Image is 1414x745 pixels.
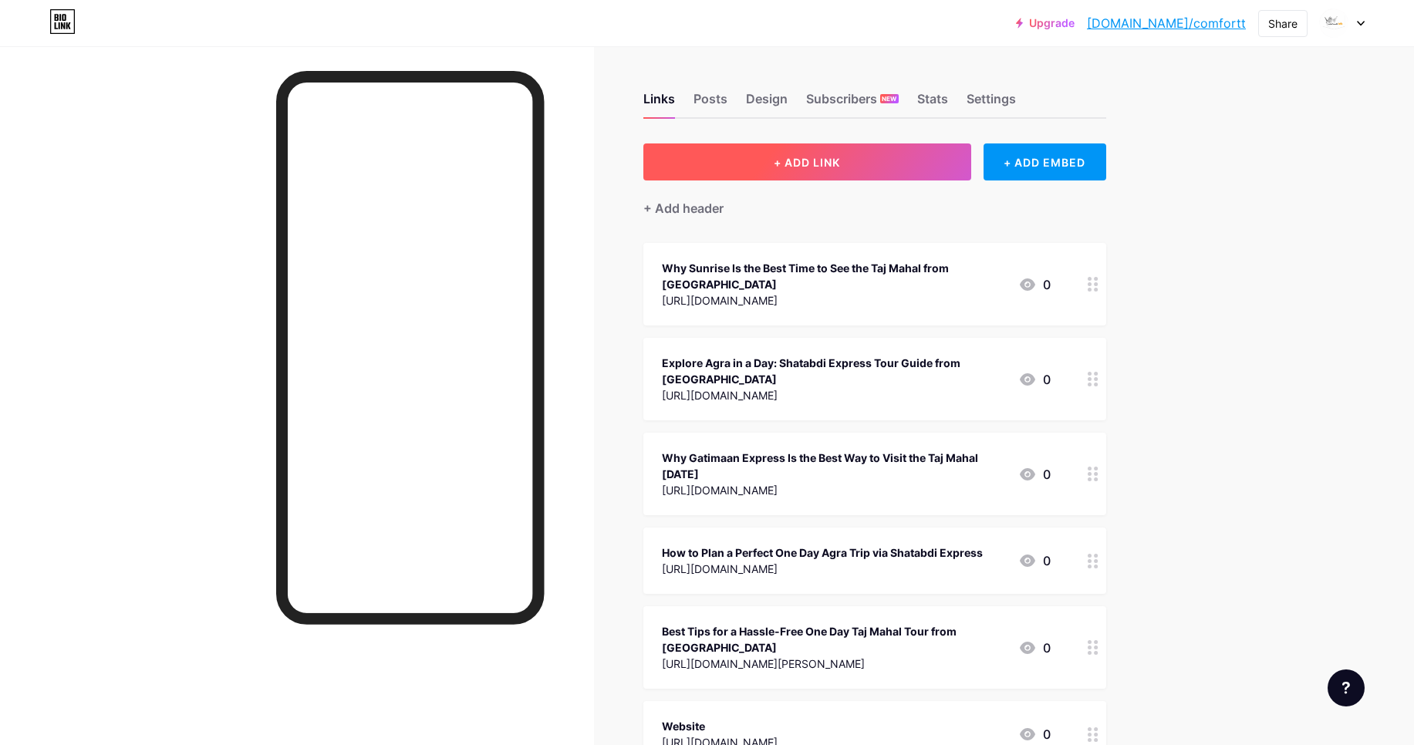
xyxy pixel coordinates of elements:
span: + ADD LINK [774,156,840,169]
div: Links [643,89,675,117]
div: [URL][DOMAIN_NAME] [662,482,1006,498]
div: Design [746,89,788,117]
div: Share [1268,15,1298,32]
div: Best Tips for a Hassle-Free One Day Taj Mahal Tour from [GEOGRAPHIC_DATA] [662,623,1006,656]
div: How to Plan a Perfect One Day Agra Trip via Shatabdi Express [662,544,983,561]
div: + Add header [643,199,724,217]
div: Why Sunrise Is the Best Time to See the Taj Mahal from [GEOGRAPHIC_DATA] [662,260,1006,292]
div: Explore Agra in a Day: Shatabdi Express Tour Guide from [GEOGRAPHIC_DATA] [662,355,1006,387]
div: Posts [694,89,727,117]
button: + ADD LINK [643,143,971,180]
a: Upgrade [1016,17,1075,29]
div: 0 [1018,725,1051,743]
span: NEW [882,94,896,103]
div: Website [662,718,778,734]
div: [URL][DOMAIN_NAME] [662,387,1006,403]
div: 0 [1018,275,1051,294]
div: Stats [917,89,948,117]
div: 0 [1018,551,1051,570]
div: [URL][DOMAIN_NAME] [662,292,1006,308]
div: [URL][DOMAIN_NAME][PERSON_NAME] [662,656,1006,672]
div: Subscribers [806,89,899,117]
div: 0 [1018,639,1051,657]
div: 0 [1018,370,1051,389]
div: Why Gatimaan Express Is the Best Way to Visit the Taj Mahal [DATE] [662,450,1006,482]
div: + ADD EMBED [984,143,1106,180]
div: 0 [1018,465,1051,484]
div: Settings [967,89,1016,117]
a: [DOMAIN_NAME]/comfortt [1087,14,1246,32]
div: [URL][DOMAIN_NAME] [662,561,983,577]
img: Comfort Tours India [1319,8,1348,38]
